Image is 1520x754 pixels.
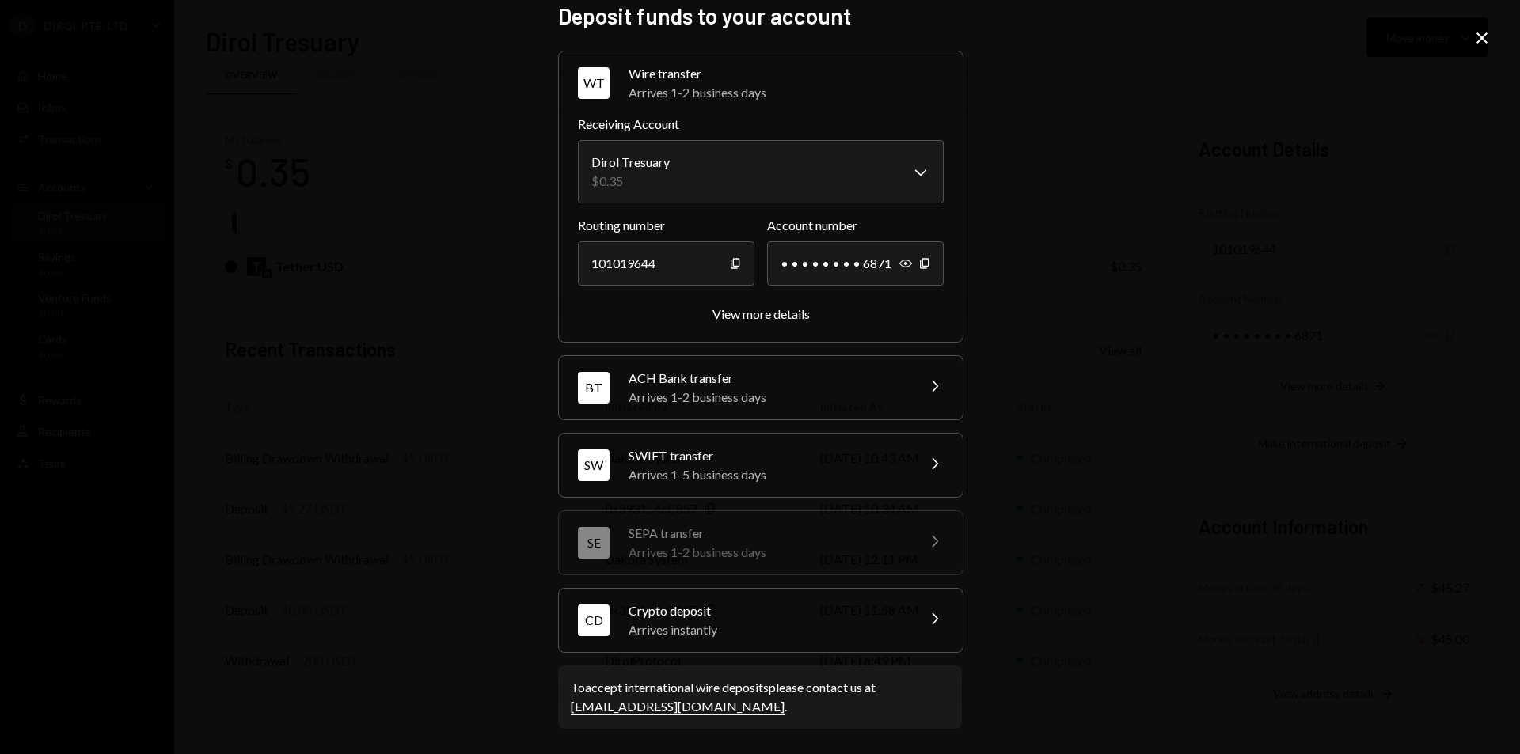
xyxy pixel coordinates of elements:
[571,678,949,716] div: To accept international wire deposits please contact us at .
[629,388,906,407] div: Arrives 1-2 business days
[559,434,963,497] button: SWSWIFT transferArrives 1-5 business days
[559,356,963,419] button: BTACH Bank transferArrives 1-2 business days
[578,115,944,134] label: Receiving Account
[578,372,610,404] div: BT
[578,527,610,559] div: SE
[578,449,610,481] div: SW
[629,620,906,639] div: Arrives instantly
[767,216,944,235] label: Account number
[578,115,944,323] div: WTWire transferArrives 1-2 business days
[559,511,963,574] button: SESEPA transferArrives 1-2 business days
[712,306,810,321] div: View more details
[558,1,962,32] h2: Deposit funds to your account
[578,241,754,286] div: 101019644
[578,216,754,235] label: Routing number
[578,140,944,203] button: Receiving Account
[629,446,906,465] div: SWIFT transfer
[767,241,944,286] div: • • • • • • • • 6871
[712,306,810,323] button: View more details
[629,83,944,102] div: Arrives 1-2 business days
[629,601,906,620] div: Crypto deposit
[559,589,963,652] button: CDCrypto depositArrives instantly
[559,51,963,115] button: WTWire transferArrives 1-2 business days
[578,67,610,99] div: WT
[629,64,944,83] div: Wire transfer
[571,699,785,715] a: [EMAIL_ADDRESS][DOMAIN_NAME]
[578,604,610,636] div: CD
[629,543,906,562] div: Arrives 1-2 business days
[629,369,906,388] div: ACH Bank transfer
[629,465,906,484] div: Arrives 1-5 business days
[629,524,906,543] div: SEPA transfer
